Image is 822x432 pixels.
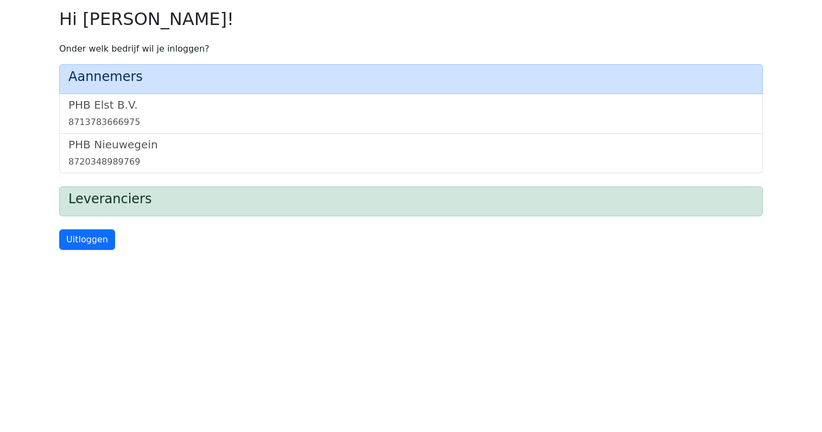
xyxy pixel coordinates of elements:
h5: PHB Elst B.V. [68,98,754,111]
a: PHB Elst B.V.8713783666975 [68,98,754,129]
a: PHB Nieuwegein8720348989769 [68,138,754,168]
h2: Hi [PERSON_NAME]! [59,9,763,29]
h4: Aannemers [68,69,754,85]
p: Onder welk bedrijf wil je inloggen? [59,42,763,55]
div: 8713783666975 [68,116,754,129]
div: 8720348989769 [68,155,754,168]
a: Uitloggen [59,229,115,250]
h4: Leveranciers [68,191,754,207]
h5: PHB Nieuwegein [68,138,754,151]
